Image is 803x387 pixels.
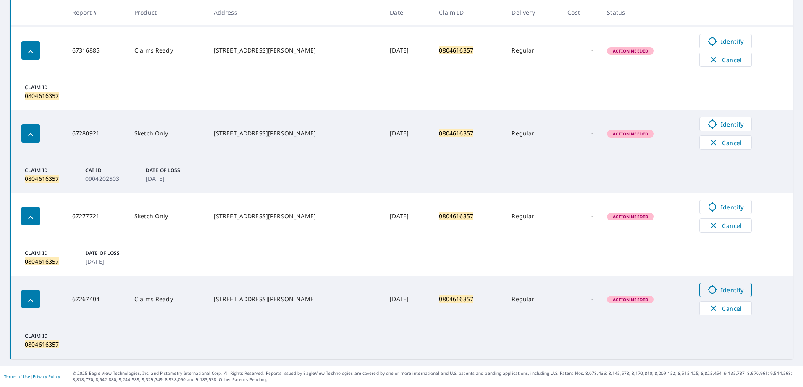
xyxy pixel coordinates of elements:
[608,214,653,220] span: Action Needed
[608,131,653,137] span: Action Needed
[85,257,136,266] p: [DATE]
[699,218,752,233] button: Cancel
[383,27,432,74] td: [DATE]
[705,285,746,295] span: Identify
[708,220,743,231] span: Cancel
[383,276,432,322] td: [DATE]
[33,374,60,379] a: Privacy Policy
[699,34,752,48] a: Identify
[561,193,600,239] td: -
[505,276,561,322] td: Regular
[66,193,128,239] td: 67277721
[66,27,128,74] td: 67316885
[708,55,743,65] span: Cancel
[561,276,600,322] td: -
[383,193,432,239] td: [DATE]
[85,249,136,257] p: Date of Loss
[25,175,59,183] mark: 0804616357
[561,110,600,156] td: -
[561,27,600,74] td: -
[214,212,377,220] div: [STREET_ADDRESS][PERSON_NAME]
[439,129,473,137] mark: 0804616357
[4,374,30,379] a: Terms of Use
[439,212,473,220] mark: 0804616357
[66,110,128,156] td: 67280921
[25,167,75,174] p: Claim ID
[214,129,377,138] div: [STREET_ADDRESS][PERSON_NAME]
[214,295,377,303] div: [STREET_ADDRESS][PERSON_NAME]
[4,374,60,379] p: |
[25,249,75,257] p: Claim ID
[128,27,207,74] td: Claims Ready
[505,110,561,156] td: Regular
[608,297,653,302] span: Action Needed
[705,119,746,129] span: Identify
[708,303,743,313] span: Cancel
[705,202,746,212] span: Identify
[25,92,59,100] mark: 0804616357
[214,46,377,55] div: [STREET_ADDRESS][PERSON_NAME]
[608,48,653,54] span: Action Needed
[699,135,752,150] button: Cancel
[128,193,207,239] td: Sketch Only
[699,117,752,131] a: Identify
[699,200,752,214] a: Identify
[25,84,75,91] p: Claim ID
[705,36,746,46] span: Identify
[85,174,136,183] p: 0904202503
[128,276,207,322] td: Claims Ready
[85,167,136,174] p: Cat ID
[146,174,196,183] p: [DATE]
[699,53,752,67] button: Cancel
[128,110,207,156] td: Sketch Only
[699,283,752,297] a: Identify
[505,27,561,74] td: Regular
[73,370,799,383] p: © 2025 Eagle View Technologies, Inc. and Pictometry International Corp. All Rights Reserved. Repo...
[505,193,561,239] td: Regular
[66,276,128,322] td: 67267404
[25,257,59,265] mark: 0804616357
[25,340,59,348] mark: 0804616357
[708,138,743,148] span: Cancel
[383,110,432,156] td: [DATE]
[439,46,473,54] mark: 0804616357
[25,332,75,340] p: Claim ID
[146,167,196,174] p: Date of Loss
[699,301,752,315] button: Cancel
[439,295,473,303] mark: 0804616357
